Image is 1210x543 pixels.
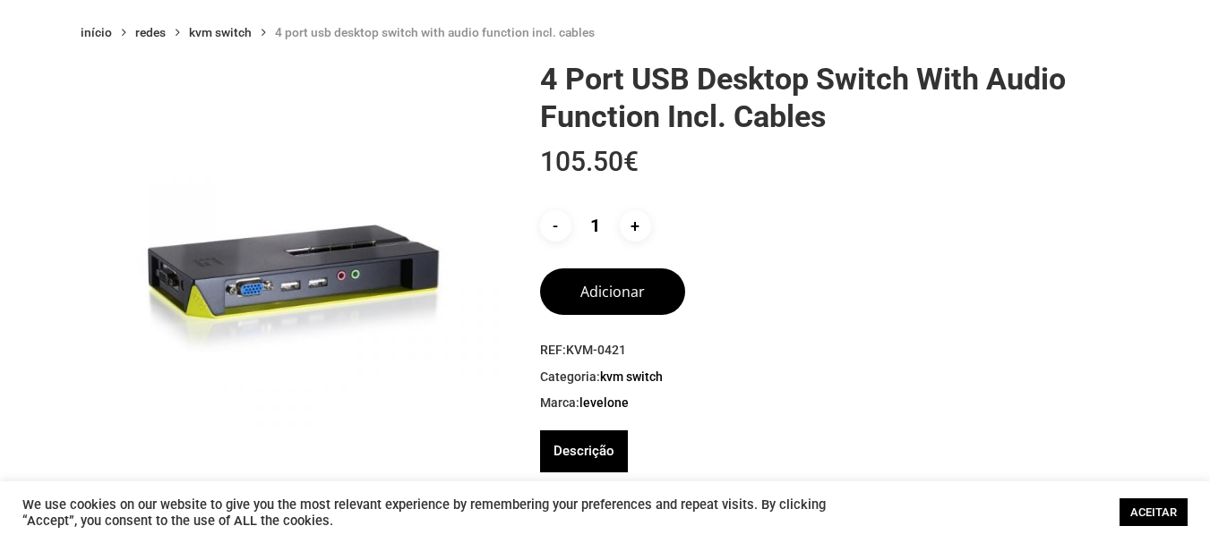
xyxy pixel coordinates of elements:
[1120,498,1188,526] a: ACEITAR
[579,395,629,411] a: LEVELONE
[540,342,1129,360] span: REF:
[22,496,838,529] div: We use cookies on our website to give you the most relevant experience by remembering your prefer...
[566,343,626,357] span: KVM-0421
[81,24,112,40] a: Início
[623,146,639,177] span: €
[540,146,639,177] bdi: 105.50
[135,24,166,40] a: Redes
[600,369,663,385] a: KVM Switch
[540,268,685,315] button: Adicionar
[540,395,1129,412] span: Marca:
[540,60,1129,135] h1: 4 Port USB Desktop Switch with audio function incl. Cables
[540,369,1129,386] span: Categoria:
[81,60,505,484] img: Placeholder
[540,210,571,242] input: -
[189,24,252,40] a: KVM Switch
[575,210,616,242] input: Product quantity
[275,25,595,39] span: 4 Port USB Desktop Switch with audio function incl. Cables
[554,430,614,472] a: Descrição
[620,210,651,242] input: +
